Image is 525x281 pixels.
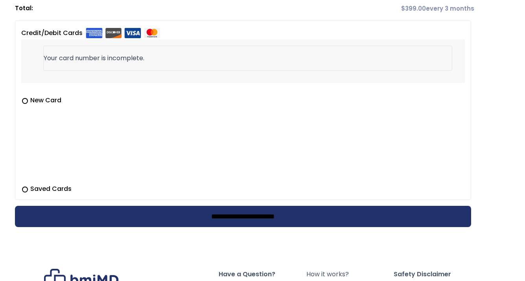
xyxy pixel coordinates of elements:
img: Visa [124,28,141,38]
span: Have a Question? [219,269,306,280]
a: How it works? [306,269,394,280]
span: 399.00 [401,4,426,13]
iframe: Secure payment input frame [20,104,463,179]
img: Mastercard [144,28,160,38]
img: Discover [105,28,122,38]
span: $ [401,4,405,13]
label: Saved Cards [21,184,465,194]
li: Your card number is incomplete. [43,46,452,71]
span: Safety Disclaimer [394,269,481,280]
label: Credit/Debit Cards [21,27,160,39]
label: New Card [21,96,465,105]
img: Amex [86,28,103,38]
